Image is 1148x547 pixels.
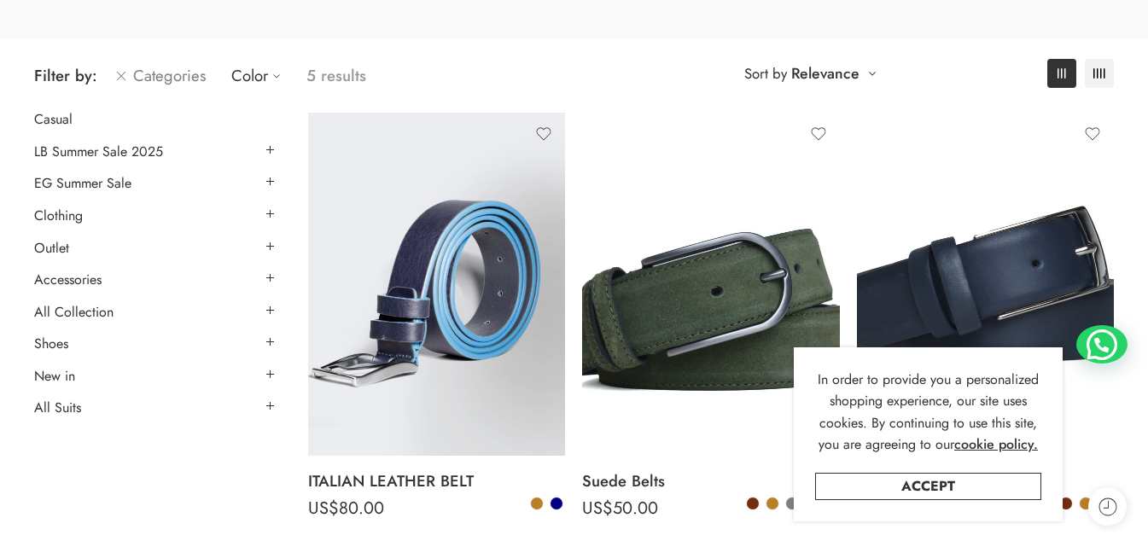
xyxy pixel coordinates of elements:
p: 5 results [306,55,366,96]
a: Accessories [34,271,102,288]
a: Relevance [791,61,860,85]
a: Brown [745,496,760,511]
a: ITALIAN LEATHER BELT [308,464,565,498]
a: New in [34,368,75,385]
a: Color [231,55,289,96]
a: EG Summer Sale [34,175,131,192]
a: Accept [815,473,1041,500]
a: Navy [549,496,564,511]
a: Suede Belts [582,464,839,498]
a: cookie policy. [954,434,1038,456]
a: Grey [784,496,800,511]
a: Categories [114,55,206,96]
a: All Suits [34,399,81,416]
a: LB Summer Sale 2025 [34,143,163,160]
a: Clothing [34,207,83,224]
a: Brown [1058,496,1074,511]
bdi: 80.00 [308,496,384,521]
a: Camel [529,496,545,511]
span: Filter by: [34,64,97,87]
a: All Collection [34,304,114,321]
span: US$ [582,496,613,521]
span: In order to provide you a personalized shopping experience, our site uses cookies. By continuing ... [818,370,1039,455]
span: US$ [308,496,339,521]
a: Camel [765,496,780,511]
a: Outlet [34,240,69,257]
a: Casual [34,111,73,128]
bdi: 50.00 [582,496,658,521]
span: Sort by [744,60,787,88]
a: Camel [1078,496,1093,511]
a: Shoes [34,335,68,352]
